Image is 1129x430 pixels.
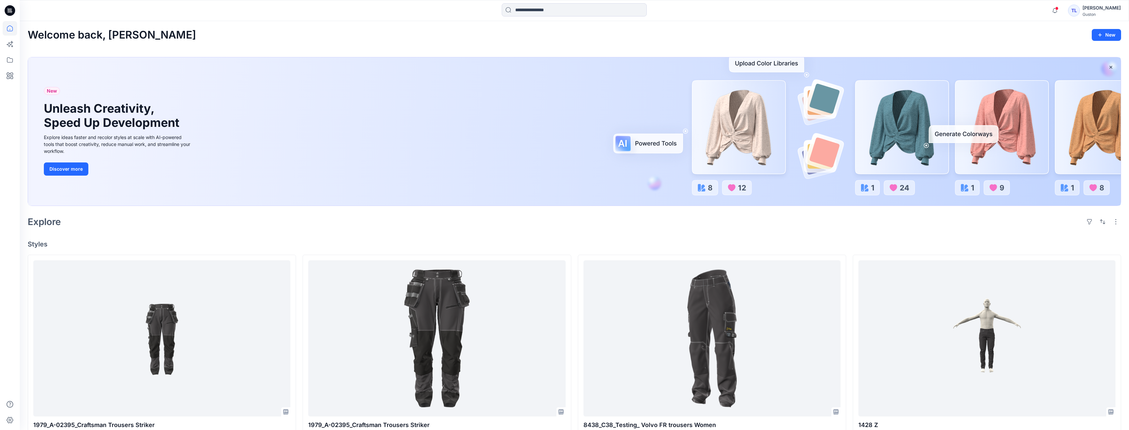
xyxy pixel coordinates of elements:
a: Discover more [44,162,192,176]
a: 8438_C38_Testing_ Volvo FR trousers Women [583,260,841,417]
button: Discover more [44,162,88,176]
h2: Welcome back, [PERSON_NAME] [28,29,196,41]
p: 1428 Z [858,420,1115,430]
h4: Styles [28,240,1121,248]
p: 1979_A-02395_Craftsman Trousers Striker [33,420,290,430]
h1: Unleash Creativity, Speed Up Development [44,101,182,130]
p: 8438_C38_Testing_ Volvo FR trousers Women [583,420,841,430]
a: 1979_A-02395_Craftsman Trousers Striker [33,260,290,417]
span: New [47,87,57,95]
a: 1428 Z [858,260,1115,417]
a: 1979_A-02395_Craftsman Trousers Striker [308,260,565,417]
div: [PERSON_NAME] [1083,4,1121,12]
div: Explore ideas faster and recolor styles at scale with AI-powered tools that boost creativity, red... [44,134,192,155]
h2: Explore [28,216,61,227]
div: Guston [1083,12,1121,17]
div: TL [1068,5,1080,16]
p: 1979_A-02395_Craftsman Trousers Striker [308,420,565,430]
button: New [1092,29,1121,41]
